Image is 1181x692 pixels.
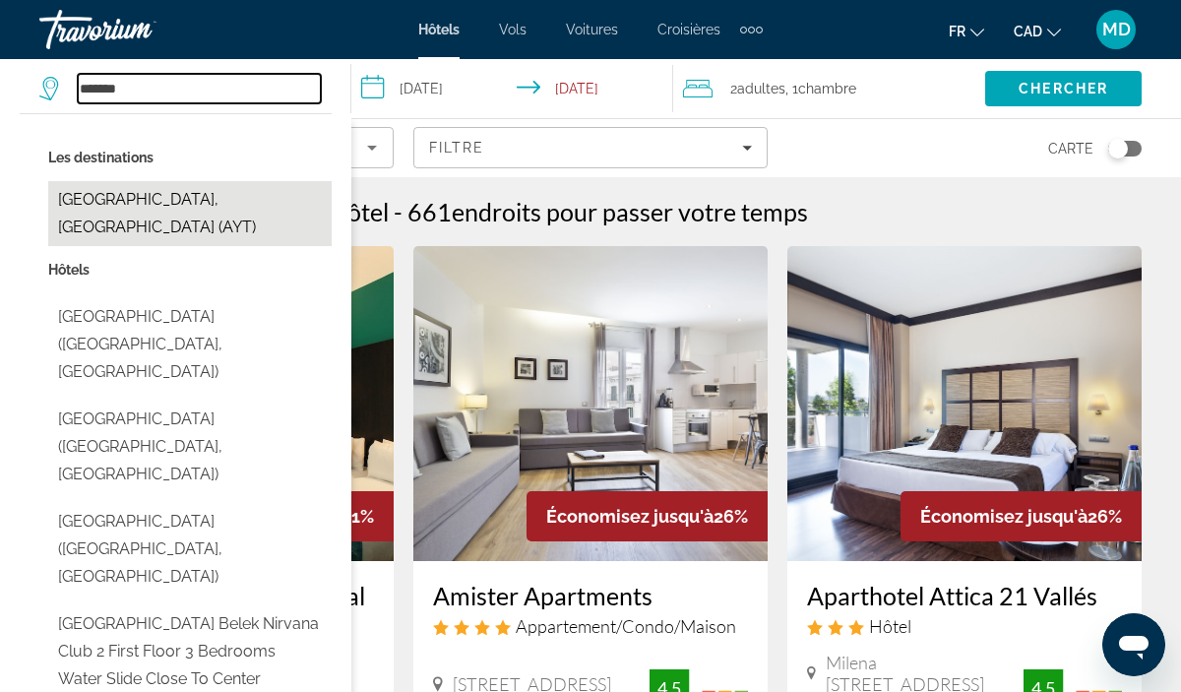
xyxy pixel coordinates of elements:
span: Carte [1048,135,1093,162]
span: fr [949,24,965,39]
button: Select city: Antalya, Turkey (AYT) [48,181,332,246]
a: Voitures [566,22,618,37]
button: Change language [949,17,984,45]
span: Économisez jusqu'à [920,506,1088,527]
span: Appartement/Condo/Maison [516,615,736,637]
h2: 661 [407,197,808,226]
span: Chambre [798,81,856,96]
button: Travelers: 2 adults, 0 children [673,59,985,118]
input: Search hotel destination [78,74,321,103]
span: Filtre [429,140,485,156]
a: Travorium [39,4,236,55]
span: 2 [730,75,785,102]
button: User Menu [1090,9,1142,50]
a: Hôtels [418,22,460,37]
span: - [394,197,403,226]
img: Aparthotel Attica 21 Vallés [787,246,1142,561]
a: Croisières [657,22,720,37]
div: 26% [527,491,768,541]
button: Search [985,71,1142,106]
button: Select hotel: Antalya Residence Hotel (Antalya, TR) [48,298,332,391]
button: Select hotel: Antalya Beach&Hotel (Baku, AZ) [48,401,332,493]
button: Select check in and out date [351,59,673,118]
p: City options [48,144,332,171]
button: Extra navigation items [740,14,763,45]
span: Adultes [737,81,785,96]
iframe: Bouton de lancement de la fenêtre de messagerie [1102,613,1165,676]
button: Select hotel: Antalya Marina Hostel (Antalya, TR) [48,503,332,596]
a: Vols [499,22,527,37]
p: Hotel options [48,256,332,283]
a: Amister Apartments [433,581,748,610]
span: Économisez jusqu'à [546,506,714,527]
div: 26% [901,491,1142,541]
button: Toggle map [1093,140,1142,157]
mat-select: Sort by [56,136,377,159]
span: endroits pour passer votre temps [452,197,808,226]
span: Hôtel [869,615,911,637]
span: Chercher [1019,81,1108,96]
button: Change currency [1014,17,1061,45]
span: , 1 [785,75,856,102]
div: 3 star Hotel [807,615,1122,637]
button: Filters [413,127,768,168]
span: MD [1102,20,1131,39]
span: CAD [1014,24,1042,39]
a: Aparthotel Attica 21 Vallés [807,581,1122,610]
img: Amister Apartments [413,246,768,561]
div: 4 star Apartment [433,615,748,637]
